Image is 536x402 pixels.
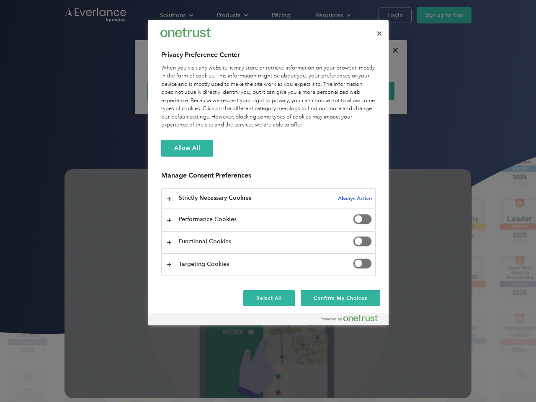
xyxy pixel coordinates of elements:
[161,50,376,60] h2: Privacy Preference Center
[148,20,389,325] div: Privacy Preference Center
[160,28,211,37] img: Everlance
[161,171,376,184] h3: Manage Consent Preferences
[160,24,211,41] div: Everlance
[321,315,384,325] a: Powered by OneTrust Opens in a new Tab
[161,64,376,129] div: When you visit any website, it may store or retrieve information on your browser, mostly in the f...
[62,50,104,67] input: Submit
[243,290,295,306] button: Reject All
[161,140,213,157] button: Allow All
[321,315,378,322] img: Powered by OneTrust Opens in a new Tab
[370,24,389,43] button: Close
[148,20,389,325] div: Preference center
[301,290,380,306] button: Confirm My Choices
